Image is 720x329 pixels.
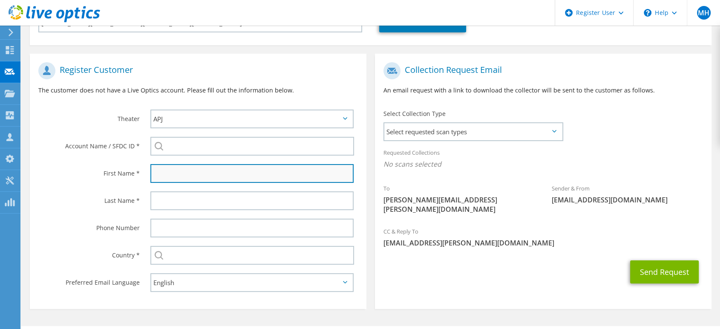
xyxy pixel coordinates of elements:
[543,179,711,209] div: Sender & From
[375,179,543,218] div: To
[383,62,699,79] h1: Collection Request Email
[383,159,703,169] span: No scans selected
[38,137,140,150] label: Account Name / SFDC ID *
[38,62,354,79] h1: Register Customer
[38,273,140,287] label: Preferred Email Language
[552,195,703,205] span: [EMAIL_ADDRESS][DOMAIN_NAME]
[383,195,535,214] span: [PERSON_NAME][EMAIL_ADDRESS][PERSON_NAME][DOMAIN_NAME]
[383,110,446,118] label: Select Collection Type
[38,219,140,232] label: Phone Number
[375,144,711,175] div: Requested Collections
[383,238,703,248] span: [EMAIL_ADDRESS][PERSON_NAME][DOMAIN_NAME]
[630,260,699,283] button: Send Request
[644,9,651,17] svg: \n
[38,191,140,205] label: Last Name *
[384,123,562,140] span: Select requested scan types
[697,6,711,20] span: MH
[375,222,711,252] div: CC & Reply To
[38,86,358,95] p: The customer does not have a Live Optics account. Please fill out the information below.
[383,86,703,95] p: An email request with a link to download the collector will be sent to the customer as follows.
[38,110,140,123] label: Theater
[38,164,140,178] label: First Name *
[38,246,140,260] label: Country *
